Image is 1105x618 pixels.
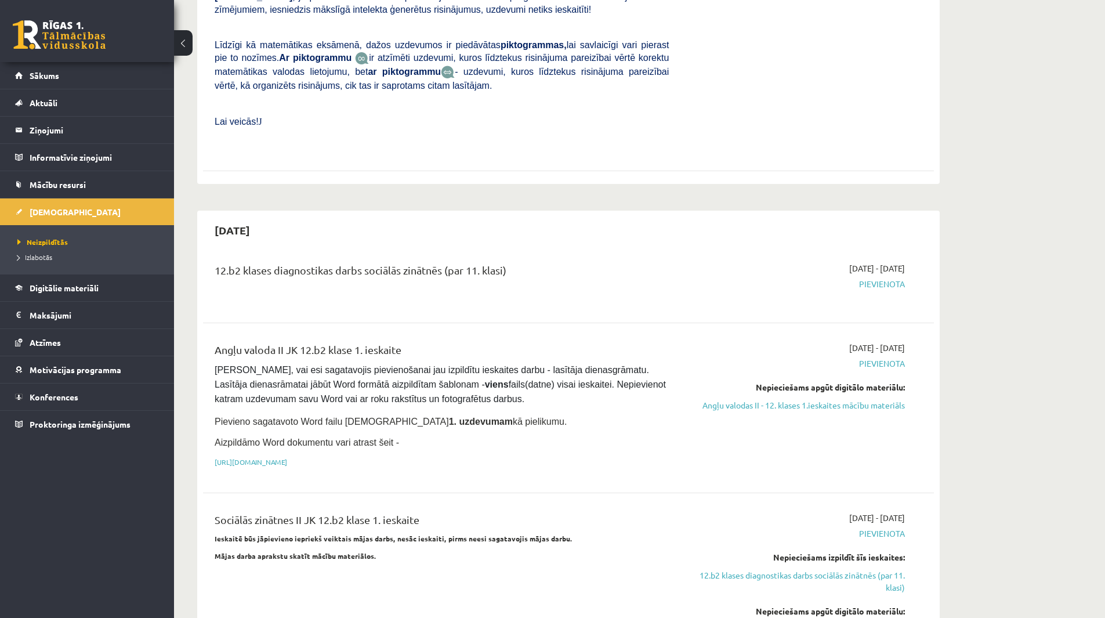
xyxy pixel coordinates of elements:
strong: Mājas darba aprakstu skatīt mācību materiālos. [215,551,376,561]
span: [DATE] - [DATE] [849,512,905,524]
strong: 1. uzdevumam [449,417,513,427]
div: Nepieciešams apgūt digitālo materiālu: [686,605,905,617]
a: Proktoringa izmēģinājums [15,411,160,438]
img: JfuEzvunn4EvwAAAAASUVORK5CYII= [355,52,369,65]
a: [URL][DOMAIN_NAME] [215,457,287,467]
span: Atzīmes [30,337,61,348]
a: Izlabotās [17,252,162,262]
a: Digitālie materiāli [15,274,160,301]
span: Motivācijas programma [30,364,121,375]
a: Mācību resursi [15,171,160,198]
a: Informatīvie ziņojumi [15,144,160,171]
span: [DEMOGRAPHIC_DATA] [30,207,121,217]
a: Aktuāli [15,89,160,116]
span: [PERSON_NAME], vai esi sagatavojis pievienošanai jau izpildītu ieskaites darbu - lasītāja dienasg... [215,365,668,404]
a: Rīgas 1. Tālmācības vidusskola [13,20,106,49]
a: Ziņojumi [15,117,160,143]
strong: Ieskaitē būs jāpievieno iepriekš veiktais mājas darbs, nesāc ieskaiti, pirms neesi sagatavojis mā... [215,534,573,543]
span: Pievieno sagatavoto Word failu [DEMOGRAPHIC_DATA] kā pielikumu. [215,417,567,427]
span: Līdzīgi kā matemātikas eksāmenā, dažos uzdevumos ir piedāvātas lai savlaicīgi vari pierast pie to... [215,40,669,63]
span: Lai veicās! [215,117,259,127]
a: 12.b2 klases diagnostikas darbs sociālās zinātnēs (par 11. klasi) [686,569,905,594]
div: 12.b2 klases diagnostikas darbs sociālās zinātnēs (par 11. klasi) [215,262,669,284]
span: Aizpildāmo Word dokumentu vari atrast šeit - [215,438,399,447]
a: Motivācijas programma [15,356,160,383]
span: J [259,117,262,127]
legend: Maksājumi [30,302,160,328]
div: Nepieciešams apgūt digitālo materiālu: [686,381,905,393]
span: Konferences [30,392,78,402]
b: ar piktogrammu [368,67,441,77]
span: ir atzīmēti uzdevumi, kuros līdztekus risinājuma pareizībai vērtē korektu matemātikas valodas lie... [215,53,669,77]
a: Maksājumi [15,302,160,328]
b: piktogrammas, [501,40,567,50]
span: Sākums [30,70,59,81]
span: Proktoringa izmēģinājums [30,419,131,429]
a: Atzīmes [15,329,160,356]
span: Pievienota [686,527,905,540]
a: Sākums [15,62,160,89]
span: Pievienota [686,357,905,370]
legend: Ziņojumi [30,117,160,143]
span: [DATE] - [DATE] [849,342,905,354]
a: [DEMOGRAPHIC_DATA] [15,198,160,225]
div: Sociālās zinātnes II JK 12.b2 klase 1. ieskaite [215,512,669,533]
span: Mācību resursi [30,179,86,190]
div: Angļu valoda II JK 12.b2 klase 1. ieskaite [215,342,669,363]
span: Pievienota [686,278,905,290]
strong: viens [485,380,509,389]
img: wKvN42sLe3LLwAAAABJRU5ErkJggg== [441,66,455,79]
b: Ar piktogrammu [279,53,352,63]
div: Nepieciešams izpildīt šīs ieskaites: [686,551,905,563]
h2: [DATE] [203,216,262,244]
a: Konferences [15,384,160,410]
span: Aktuāli [30,97,57,108]
legend: Informatīvie ziņojumi [30,144,160,171]
span: Neizpildītās [17,237,68,247]
span: Digitālie materiāli [30,283,99,293]
span: Izlabotās [17,252,52,262]
span: [DATE] - [DATE] [849,262,905,274]
a: Neizpildītās [17,237,162,247]
a: Angļu valodas II - 12. klases 1.ieskaites mācību materiāls [686,399,905,411]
